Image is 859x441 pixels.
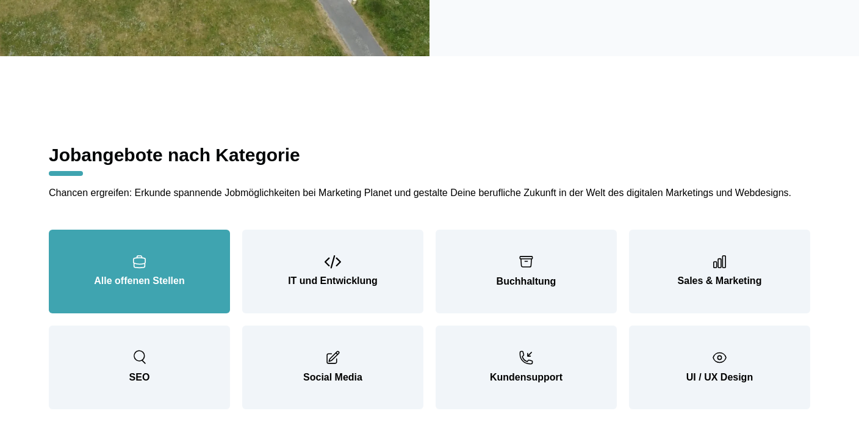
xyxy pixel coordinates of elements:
[653,370,786,385] p: UI / UX Design
[267,370,399,385] p: Social Media
[653,274,786,288] p: Sales & Marketing
[629,230,810,313] button: Sales & Marketing
[242,230,423,313] button: IT und Entwicklung
[460,274,592,289] p: Buchhaltung
[73,370,206,385] p: SEO
[73,274,206,288] p: Alle offenen Stellen
[460,370,592,385] p: Kunden­support
[436,326,617,409] button: Kunden­support
[629,326,810,409] button: UI / UX Design
[267,274,399,288] p: IT und Entwicklung
[436,230,617,313] button: Buchhaltung
[242,326,423,409] button: Social Media
[49,230,230,313] button: Alle offenen Stellen
[49,144,810,166] h5: Jobangebote nach Kategorie
[49,326,230,409] button: SEO
[49,186,810,200] p: Chancen ergreifen: Erkunde spannende Jobmöglichkeiten bei Marketing Planet und gestalte Deine ber...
